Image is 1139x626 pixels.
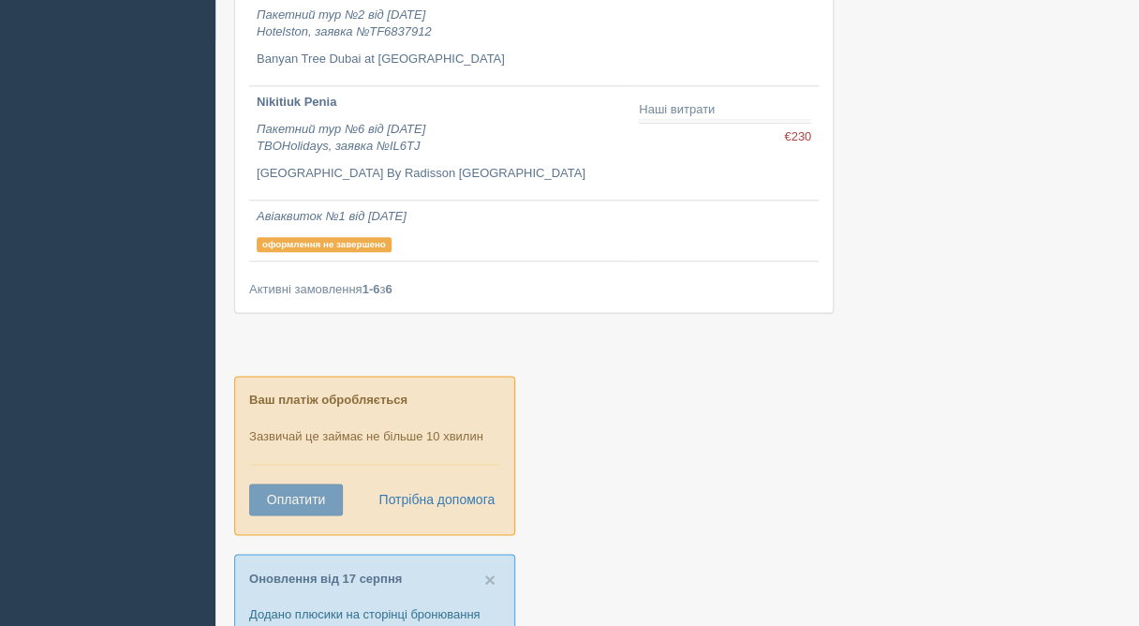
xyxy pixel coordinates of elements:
[257,237,392,252] p: оформлення не завершено
[249,86,631,200] a: Nikitiuk Penia Пакетний тур №6 від [DATE]TBOHolidays, заявка №IL6TJ [GEOGRAPHIC_DATA] By Radisson...
[249,393,407,407] b: Ваш платіж обробляється
[249,484,343,515] button: Оплатити
[257,209,407,223] i: Авіаквиток №1 від [DATE]
[385,282,392,296] b: 6
[639,101,811,119] div: Наші витрати
[257,122,425,154] i: Пакетний тур №6 від [DATE] TBOHolidays, заявка №IL6TJ
[366,484,496,515] a: Потрібна допомога
[249,280,819,298] div: Активні замовлення з
[362,282,380,296] b: 1-6
[257,51,624,68] p: Banyan Tree Dubai at [GEOGRAPHIC_DATA]
[257,95,336,109] b: Nikitiuk Penia
[234,376,515,534] div: Зазвичай це займає не більше 10 хвилин
[257,165,624,183] p: [GEOGRAPHIC_DATA] By Radisson [GEOGRAPHIC_DATA]
[249,201,631,261] a: Авіаквиток №1 від [DATE] оформлення не завершено
[249,571,402,585] a: Оновлення від 17 серпня
[257,7,432,39] i: Пакетний тур №2 від [DATE] Hotelston, заявка №TF6837912
[484,569,496,589] button: Close
[484,568,496,589] span: ×
[784,128,811,146] span: €230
